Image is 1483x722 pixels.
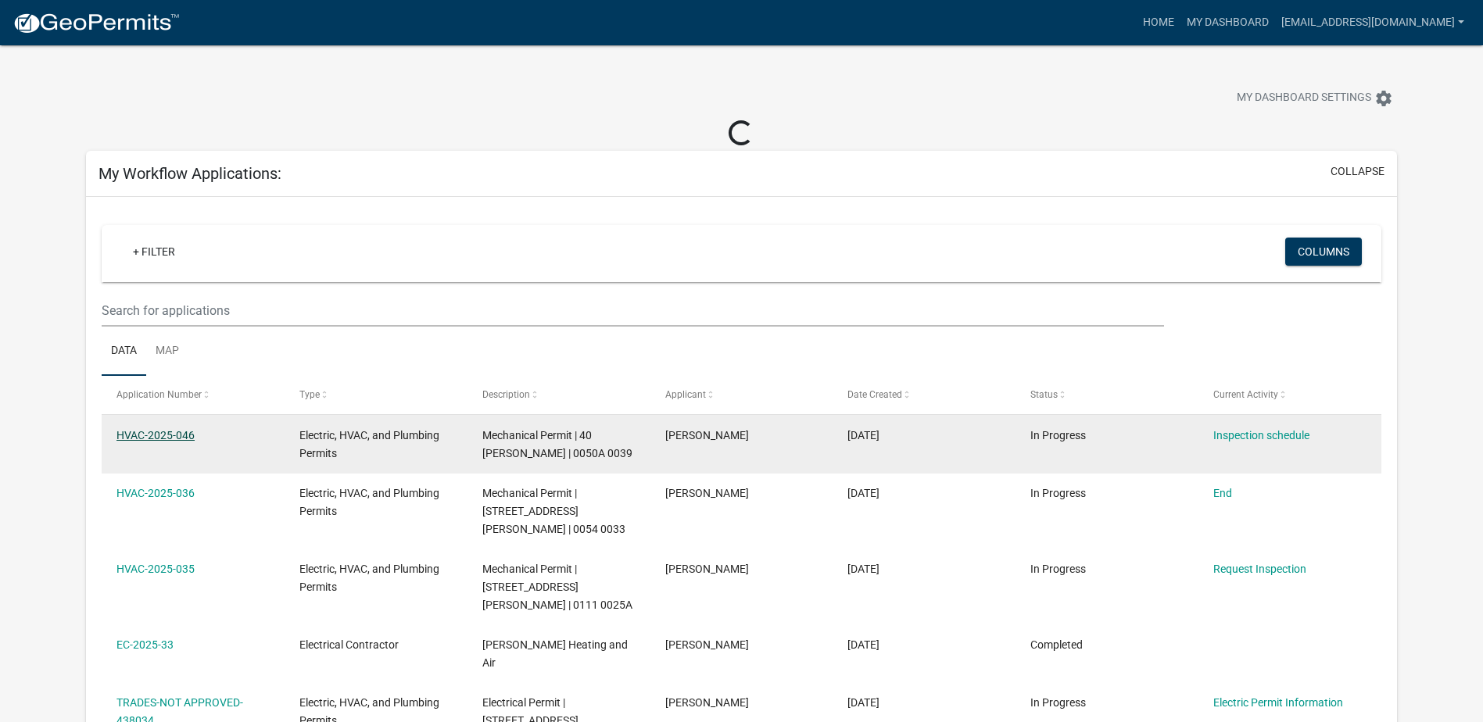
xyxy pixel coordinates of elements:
[116,429,195,441] a: HVAC-2025-046
[299,563,439,593] span: Electric, HVAC, and Plumbing Permits
[299,487,439,517] span: Electric, HVAC, and Plumbing Permits
[299,389,320,400] span: Type
[1213,429,1309,441] a: Inspection schedule
[482,638,628,669] span: Ragsdale Heating and Air
[1275,8,1470,38] a: [EMAIL_ADDRESS][DOMAIN_NAME]
[146,327,188,377] a: Map
[1374,89,1393,108] i: settings
[665,638,749,651] span: Ardeth Ragsdale
[102,327,146,377] a: Data
[1030,429,1086,441] span: In Progress
[650,376,833,413] datatable-header-cell: Applicant
[847,487,879,499] span: 07/22/2025
[116,563,195,575] a: HVAC-2025-035
[467,376,650,413] datatable-header-cell: Description
[665,389,706,400] span: Applicant
[665,487,749,499] span: Ardeth Ragsdale
[847,638,879,651] span: 06/18/2025
[1331,163,1384,180] button: collapse
[285,376,467,413] datatable-header-cell: Type
[847,696,879,709] span: 06/18/2025
[665,696,749,709] span: Ardeth Ragsdale
[1016,376,1198,413] datatable-header-cell: Status
[1030,696,1086,709] span: In Progress
[1213,487,1232,499] a: End
[482,563,632,611] span: Mechanical Permit | 1628 FRANCES WHITE RD | 0111 0025A
[116,638,174,651] a: EC-2025-33
[847,389,902,400] span: Date Created
[1237,89,1371,108] span: My Dashboard Settings
[1224,83,1406,113] button: My Dashboard Settingssettings
[665,563,749,575] span: Ardeth Ragsdale
[1030,563,1086,575] span: In Progress
[1030,638,1083,651] span: Completed
[299,638,399,651] span: Electrical Contractor
[102,295,1164,327] input: Search for applications
[665,429,749,441] span: Ardeth Ragsdale
[1030,389,1058,400] span: Status
[299,429,439,459] span: Electric, HVAC, and Plumbing Permits
[116,389,202,400] span: Application Number
[1180,8,1275,38] a: My Dashboard
[1198,376,1381,413] datatable-header-cell: Current Activity
[847,429,879,441] span: 10/10/2025
[482,389,530,400] span: Description
[833,376,1016,413] datatable-header-cell: Date Created
[1030,487,1086,499] span: In Progress
[1213,563,1306,575] a: Request Inspection
[120,238,188,266] a: + Filter
[1137,8,1180,38] a: Home
[482,487,625,535] span: Mechanical Permit | 214 LEVI PATTERSON RD | 0054 0033
[1213,696,1343,709] a: Electric Permit Information
[482,429,632,459] span: Mechanical Permit | 40 TALLEY LN | 0050A 0039
[1213,389,1278,400] span: Current Activity
[1285,238,1362,266] button: Columns
[102,376,285,413] datatable-header-cell: Application Number
[847,563,879,575] span: 07/10/2025
[99,164,281,183] h5: My Workflow Applications:
[116,487,195,499] a: HVAC-2025-036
